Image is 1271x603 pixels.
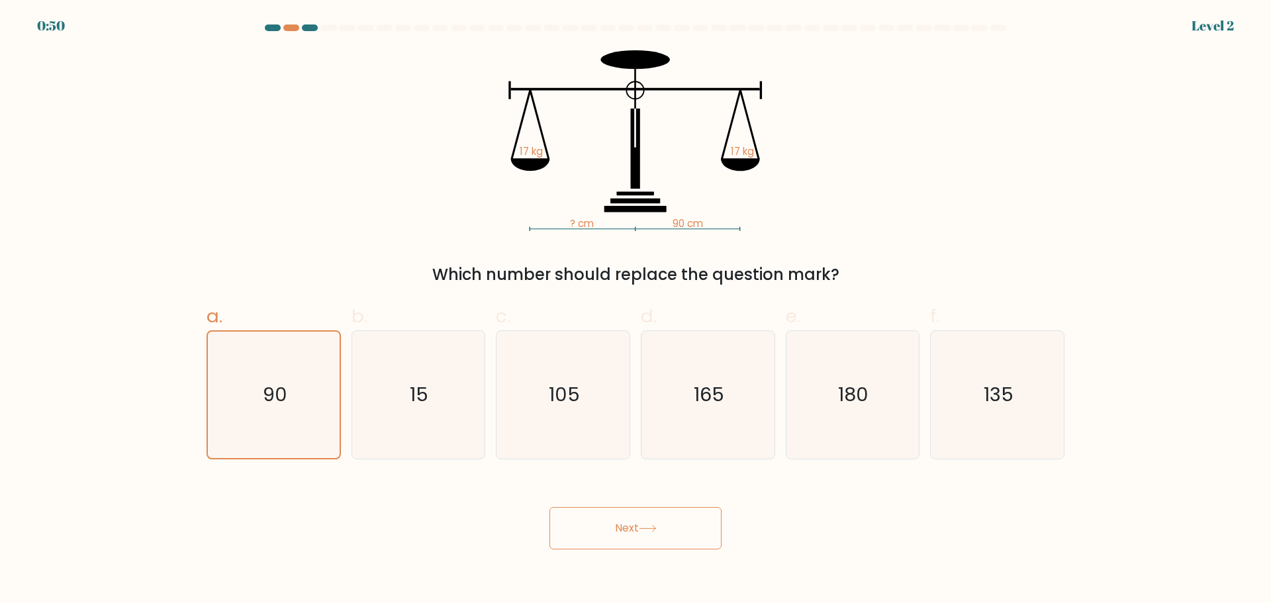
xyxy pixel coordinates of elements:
span: a. [207,303,222,329]
text: 105 [549,381,580,408]
span: d. [641,303,657,329]
tspan: 17 kg [731,145,754,159]
text: 165 [694,381,724,408]
span: b. [352,303,367,329]
span: e. [786,303,800,329]
text: 90 [263,381,287,408]
text: 15 [410,381,429,408]
button: Next [549,507,722,549]
span: f. [930,303,939,329]
text: 180 [839,381,869,408]
div: Which number should replace the question mark? [214,263,1057,287]
tspan: 90 cm [673,217,703,231]
tspan: ? cm [570,217,594,231]
text: 135 [984,381,1013,408]
tspan: 17 kg [520,145,543,159]
div: 0:50 [37,16,65,36]
div: Level 2 [1192,16,1234,36]
span: c. [496,303,510,329]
